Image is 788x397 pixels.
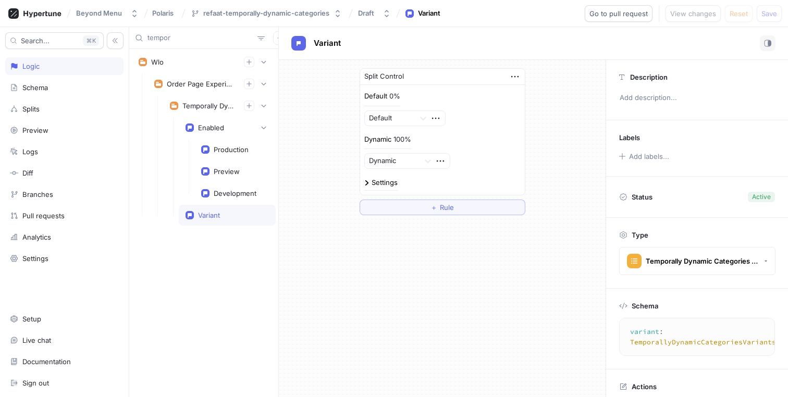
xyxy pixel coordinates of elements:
[22,357,71,366] div: Documentation
[360,200,525,215] button: ＋Rule
[629,153,669,160] div: Add labels...
[22,379,49,387] div: Sign out
[670,10,716,17] span: View changes
[152,9,174,17] span: Polaris
[187,5,346,22] button: refaat-temporally-dynamic-categories
[630,73,668,81] p: Description
[5,353,124,370] a: Documentation
[76,9,122,18] div: Beyond Menu
[364,91,387,102] p: Default
[389,93,400,100] div: 0%
[725,5,753,22] button: Reset
[22,62,40,70] div: Logic
[22,147,38,156] div: Logs
[619,133,640,142] p: Labels
[615,89,779,107] p: Add description...
[440,204,454,210] span: Rule
[314,39,341,47] span: Variant
[589,10,648,17] span: Go to pull request
[83,35,99,46] div: K
[615,150,672,163] button: Add labels...
[646,257,760,266] div: Temporally Dynamic Categories Variants
[757,5,782,22] button: Save
[22,83,48,92] div: Schema
[632,302,658,310] p: Schema
[632,382,657,391] p: Actions
[430,204,437,210] span: ＋
[632,231,648,239] p: Type
[393,136,411,143] div: 100%
[666,5,721,22] button: View changes
[22,169,33,177] div: Diff
[372,179,398,186] div: Settings
[418,8,440,19] div: Variant
[22,254,48,263] div: Settings
[5,32,104,49] button: Search...K
[364,71,404,82] div: Split Control
[364,134,391,145] p: Dynamic
[214,145,249,154] div: Production
[214,189,256,197] div: Development
[632,190,652,204] p: Status
[585,5,652,22] button: Go to pull request
[198,211,220,219] div: Variant
[22,105,40,113] div: Splits
[730,10,748,17] span: Reset
[761,10,777,17] span: Save
[752,192,771,202] div: Active
[182,102,236,110] div: Temporally Dynamic Categories
[22,212,65,220] div: Pull requests
[72,5,143,22] button: Beyond Menu
[358,9,374,18] div: Draft
[147,33,253,43] input: Search...
[22,315,41,323] div: Setup
[151,58,164,66] div: Wlo
[198,123,224,132] div: Enabled
[354,5,395,22] button: Draft
[22,190,53,198] div: Branches
[22,336,51,344] div: Live chat
[22,126,48,134] div: Preview
[22,233,51,241] div: Analytics
[203,9,329,18] div: refaat-temporally-dynamic-categories
[167,80,236,88] div: Order Page Experiments
[21,38,50,44] span: Search...
[214,167,240,176] div: Preview
[619,247,775,275] button: Temporally Dynamic Categories Variants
